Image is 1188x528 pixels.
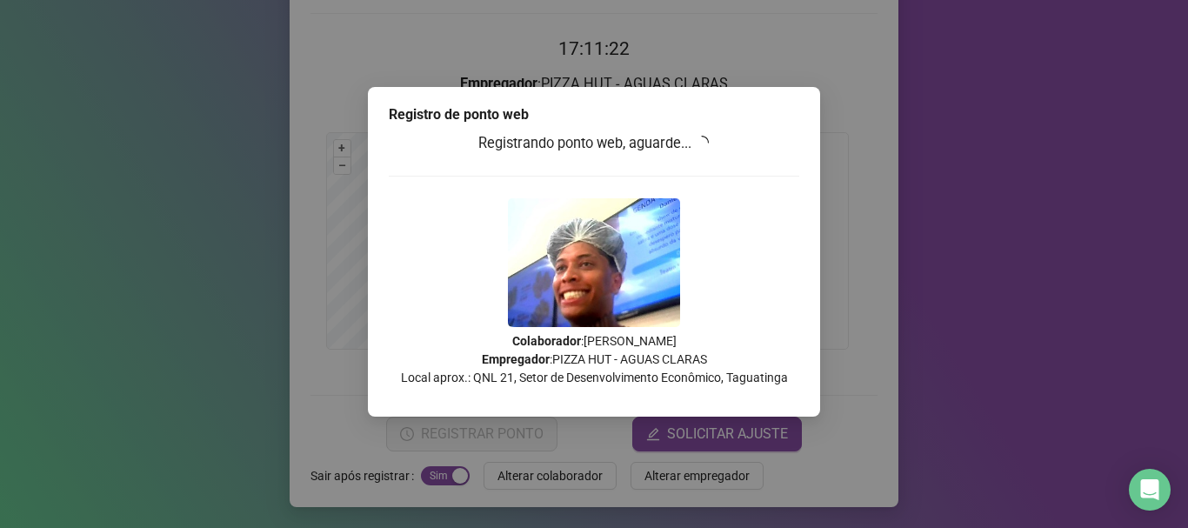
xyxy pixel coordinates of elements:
div: Open Intercom Messenger [1129,469,1171,511]
div: Registro de ponto web [389,104,799,125]
img: 2Q== [508,198,680,327]
strong: Empregador [482,352,550,366]
strong: Colaborador [512,334,581,348]
p: : [PERSON_NAME] : PIZZA HUT - AGUAS CLARAS Local aprox.: QNL 21, Setor de Desenvolvimento Econômi... [389,332,799,387]
h3: Registrando ponto web, aguarde... [389,132,799,155]
span: loading [693,134,711,152]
